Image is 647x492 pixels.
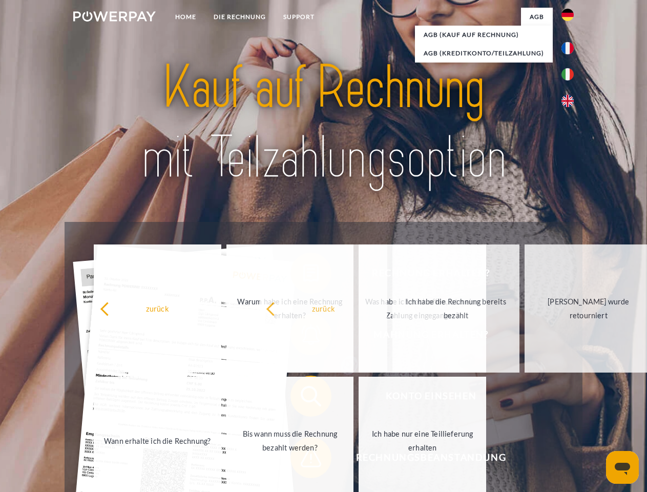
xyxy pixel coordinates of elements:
[561,42,574,54] img: fr
[98,49,549,196] img: title-powerpay_de.svg
[561,9,574,21] img: de
[606,451,639,484] iframe: Schaltfläche zum Öffnen des Messaging-Fensters
[275,8,323,26] a: SUPPORT
[166,8,205,26] a: Home
[233,427,348,455] div: Bis wann muss die Rechnung bezahlt werden?
[531,295,646,322] div: [PERSON_NAME] wurde retourniert
[415,26,553,44] a: AGB (Kauf auf Rechnung)
[100,434,215,447] div: Wann erhalte ich die Rechnung?
[205,8,275,26] a: DIE RECHNUNG
[233,295,348,322] div: Warum habe ich eine Rechnung erhalten?
[365,427,480,455] div: Ich habe nur eine Teillieferung erhalten
[100,301,215,315] div: zurück
[561,95,574,107] img: en
[561,68,574,80] img: it
[415,44,553,63] a: AGB (Kreditkonto/Teilzahlung)
[521,8,553,26] a: agb
[266,301,381,315] div: zurück
[399,295,514,322] div: Ich habe die Rechnung bereits bezahlt
[73,11,156,22] img: logo-powerpay-white.svg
